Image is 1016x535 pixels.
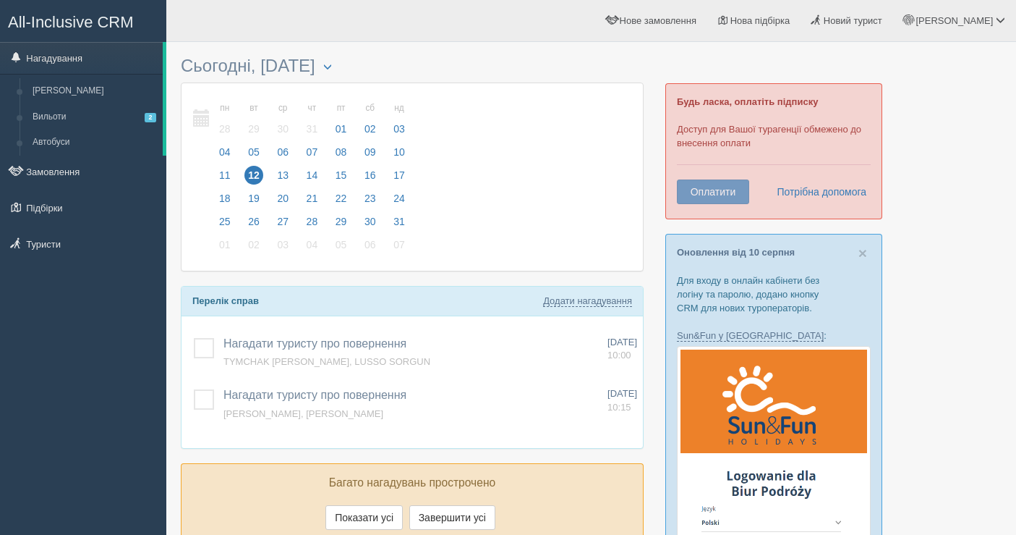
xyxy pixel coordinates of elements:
[390,119,409,138] span: 03
[240,144,268,167] a: 05
[390,102,409,114] small: нд
[357,94,384,144] a: сб 02
[385,190,409,214] a: 24
[303,235,322,254] span: 04
[607,337,637,347] span: [DATE]
[244,166,263,185] span: 12
[215,143,234,161] span: 04
[273,212,292,231] span: 27
[269,214,296,237] a: 27
[607,336,637,363] a: [DATE] 10:00
[361,189,380,208] span: 23
[181,56,644,75] h3: Сьогодні, [DATE]
[677,330,824,342] a: Sun&Fun у [GEOGRAPHIC_DATA]
[244,102,263,114] small: вт
[273,235,292,254] span: 03
[824,15,882,26] span: Новий турист
[215,166,234,185] span: 11
[665,83,882,219] div: Доступ для Вашої турагенції обмежено до внесення оплати
[244,143,263,161] span: 05
[223,356,430,367] a: TYMCHAK [PERSON_NAME], LUSSO SORGUN
[915,15,993,26] span: [PERSON_NAME]
[211,94,239,144] a: пн 28
[269,190,296,214] a: 20
[332,143,351,161] span: 08
[620,15,696,26] span: Нове замовлення
[328,237,355,260] a: 05
[215,102,234,114] small: пн
[299,190,326,214] a: 21
[240,94,268,144] a: вт 29
[215,189,234,208] span: 18
[303,119,322,138] span: 31
[223,337,406,350] span: Нагадати туристу про повернення
[390,189,409,208] span: 24
[390,166,409,185] span: 17
[328,190,355,214] a: 22
[145,113,156,122] span: 2
[328,94,355,144] a: пт 01
[269,167,296,190] a: 13
[269,94,296,144] a: ср 30
[357,190,384,214] a: 23
[332,119,351,138] span: 01
[240,167,268,190] a: 12
[390,212,409,231] span: 31
[211,237,239,260] a: 01
[299,94,326,144] a: чт 31
[244,189,263,208] span: 19
[26,78,163,104] a: [PERSON_NAME]
[240,237,268,260] a: 02
[361,235,380,254] span: 06
[328,167,355,190] a: 15
[26,130,163,156] a: Автобуси
[328,214,355,237] a: 29
[211,190,239,214] a: 18
[543,295,632,307] a: Додати нагадування
[409,505,495,530] button: Завершити усі
[858,245,867,261] span: ×
[299,144,326,167] a: 07
[303,143,322,161] span: 07
[361,119,380,138] span: 02
[303,102,322,114] small: чт
[303,166,322,185] span: 14
[273,119,292,138] span: 30
[677,180,749,204] button: Оплатити
[273,166,292,185] span: 13
[361,166,380,185] span: 16
[303,189,322,208] span: 21
[240,190,268,214] a: 19
[385,237,409,260] a: 07
[223,408,383,419] a: [PERSON_NAME], [PERSON_NAME]
[385,94,409,144] a: нд 03
[677,96,818,107] b: Будь ласка, оплатіть підписку
[8,13,134,31] span: All-Inclusive CRM
[192,475,632,492] p: Багато нагадувань прострочено
[299,167,326,190] a: 14
[858,245,867,261] button: Close
[215,212,234,231] span: 25
[677,247,795,258] a: Оновлення від 10 серпня
[211,214,239,237] a: 25
[332,189,351,208] span: 22
[273,143,292,161] span: 06
[325,505,403,530] button: Показати усі
[332,102,351,114] small: пт
[677,329,871,342] p: :
[390,235,409,254] span: 07
[215,119,234,138] span: 28
[607,387,637,414] a: [DATE] 10:15
[607,388,637,399] span: [DATE]
[361,143,380,161] span: 09
[1,1,166,41] a: All-Inclusive CRM
[607,350,631,361] span: 10:00
[390,143,409,161] span: 10
[269,237,296,260] a: 03
[211,144,239,167] a: 04
[299,237,326,260] a: 04
[211,167,239,190] a: 11
[357,214,384,237] a: 30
